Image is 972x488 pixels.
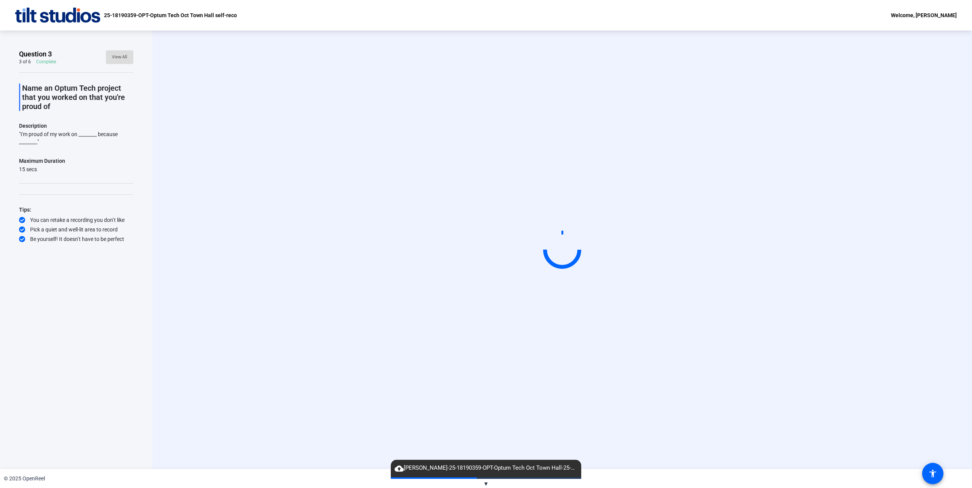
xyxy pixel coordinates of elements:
[19,121,133,130] p: Description
[483,480,489,487] span: ▼
[4,475,45,483] div: © 2025 OpenReel
[112,51,127,63] span: View All
[19,59,31,65] div: 3 of 6
[106,50,133,64] button: View All
[15,8,100,23] img: OpenReel logo
[928,469,937,478] mat-icon: accessibility
[19,226,133,233] div: Pick a quiet and well-lit area to record
[19,205,133,214] div: Tips:
[391,464,581,473] span: [PERSON_NAME]-25-18190359-OPT-Optum Tech Oct Town Hall-25-18190359-OPT-Optum Tech Oct Town Hall s...
[19,216,133,224] div: You can retake a recording you don’t like
[19,235,133,243] div: Be yourself! It doesn’t have to be perfect
[36,59,56,65] div: Complete
[19,130,133,146] div: "I'm proud of my work on ________ because ________"
[22,83,133,111] p: Name an Optum Tech project that you worked on that you're proud of
[19,156,65,165] div: Maximum Duration
[104,11,237,20] p: 25-18190359-OPT-Optum Tech Oct Town Hall self-reco
[891,11,957,20] div: Welcome, [PERSON_NAME]
[395,464,404,473] mat-icon: cloud_upload
[19,50,52,59] span: Question 3
[19,165,65,173] div: 15 secs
